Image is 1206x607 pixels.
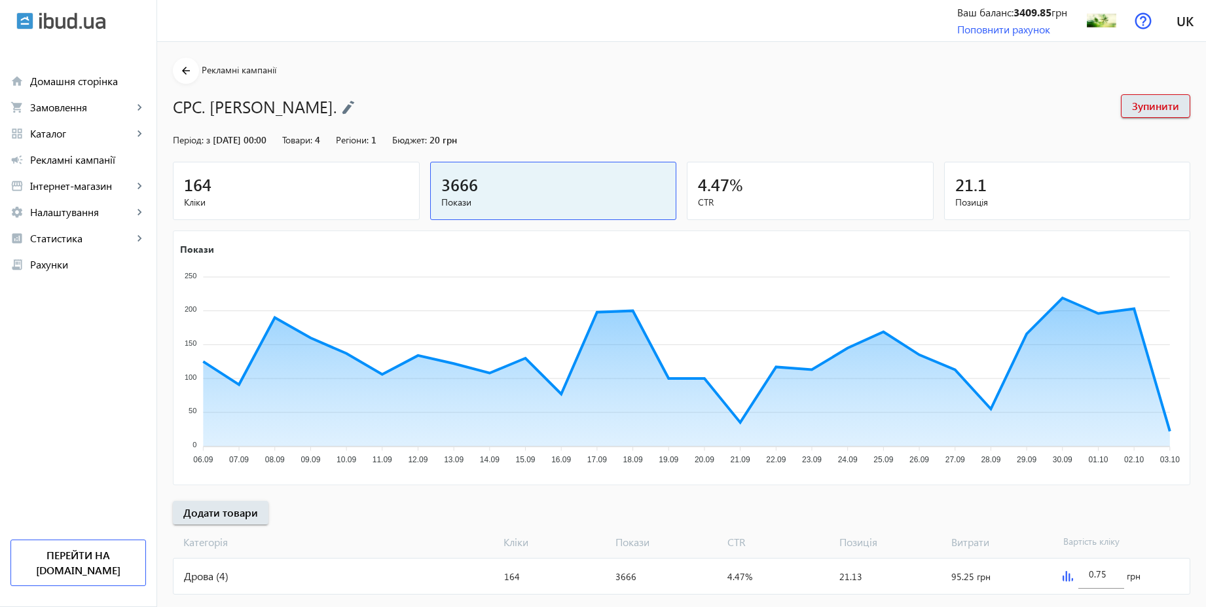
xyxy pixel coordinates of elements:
span: Рекламні кампанії [30,153,146,166]
tspan: 19.09 [659,455,678,464]
tspan: 09.09 [301,455,320,464]
span: 4 [315,134,320,146]
div: Ваш баланс: грн [957,5,1067,20]
span: Інтернет-магазин [30,179,133,193]
tspan: 21.09 [731,455,750,464]
span: Кліки [184,196,409,209]
tspan: 14.09 [480,455,500,464]
span: 4.47% [727,570,752,583]
mat-icon: arrow_back [178,63,194,79]
mat-icon: storefront [10,179,24,193]
tspan: 50 [189,407,196,414]
div: Дрова (4) [174,559,499,594]
span: 164 [504,570,520,583]
span: 3666 [615,570,636,583]
span: Додати товари [183,506,258,520]
text: Покази [180,242,214,255]
mat-icon: keyboard_arrow_right [133,179,146,193]
tspan: 28.09 [981,455,1000,464]
img: 271062da88864be017823864368000-e226bb5d4a.png [1087,6,1116,35]
tspan: 200 [185,305,196,313]
span: Витрати [946,535,1058,549]
tspan: 12.09 [408,455,428,464]
span: Домашня сторінка [30,75,146,88]
img: ibud_text.svg [39,12,105,29]
tspan: 01.10 [1088,455,1108,464]
span: CTR [698,196,923,209]
span: % [729,174,743,195]
tspan: 23.09 [802,455,822,464]
span: грн [1127,570,1141,583]
img: help.svg [1135,12,1152,29]
tspan: 100 [185,373,196,380]
span: Період: з [173,134,210,146]
tspan: 20.09 [695,455,714,464]
tspan: 26.09 [909,455,929,464]
mat-icon: keyboard_arrow_right [133,232,146,245]
tspan: 29.09 [1017,455,1036,464]
button: Зупинити [1121,94,1190,118]
mat-icon: grid_view [10,127,24,140]
mat-icon: analytics [10,232,24,245]
span: Зупинити [1132,99,1179,113]
span: Кліки [498,535,610,549]
tspan: 30.09 [1053,455,1072,464]
mat-icon: receipt_long [10,258,24,271]
a: Поповнити рахунок [957,22,1050,36]
span: Вартість кліку [1058,535,1170,549]
span: Каталог [30,127,133,140]
img: graph.svg [1063,571,1073,581]
span: 21.1 [955,174,987,195]
span: Рахунки [30,258,146,271]
tspan: 08.09 [265,455,285,464]
img: ibud.svg [16,12,33,29]
span: Категорія [173,535,498,549]
span: uk [1177,12,1194,29]
tspan: 18.09 [623,455,643,464]
span: CTR [722,535,834,549]
span: Покази [610,535,722,549]
tspan: 24.09 [838,455,858,464]
tspan: 16.09 [551,455,571,464]
span: 20 грн [429,134,457,146]
tspan: 17.09 [587,455,607,464]
mat-icon: keyboard_arrow_right [133,127,146,140]
h1: CPC. [PERSON_NAME]. [173,95,1108,118]
tspan: 11.09 [373,455,392,464]
span: Позиція [834,535,946,549]
span: Рекламні кампанії [202,64,276,76]
span: Покази [441,196,666,209]
tspan: 15.09 [515,455,535,464]
tspan: 22.09 [766,455,786,464]
span: Регіони: [336,134,369,146]
mat-icon: keyboard_arrow_right [133,101,146,114]
span: 95.25 грн [951,570,991,583]
span: 164 [184,174,211,195]
tspan: 06.09 [193,455,213,464]
span: Статистика [30,232,133,245]
tspan: 03.10 [1160,455,1180,464]
span: [DATE] 00:00 [213,134,266,146]
tspan: 02.10 [1124,455,1144,464]
span: Бюджет: [392,134,427,146]
tspan: 0 [192,441,196,449]
mat-icon: shopping_cart [10,101,24,114]
tspan: 250 [185,271,196,279]
span: 3666 [441,174,478,195]
span: Товари: [282,134,312,146]
b: 3409.85 [1014,5,1051,19]
tspan: 13.09 [444,455,464,464]
tspan: 10.09 [337,455,356,464]
tspan: 150 [185,339,196,347]
tspan: 07.09 [229,455,249,464]
a: Перейти на [DOMAIN_NAME] [10,540,146,586]
button: Додати товари [173,501,268,524]
mat-icon: settings [10,206,24,219]
mat-icon: home [10,75,24,88]
tspan: 27.09 [945,455,965,464]
span: Позиція [955,196,1180,209]
tspan: 25.09 [873,455,893,464]
span: 21.13 [839,570,862,583]
mat-icon: campaign [10,153,24,166]
mat-icon: keyboard_arrow_right [133,206,146,219]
